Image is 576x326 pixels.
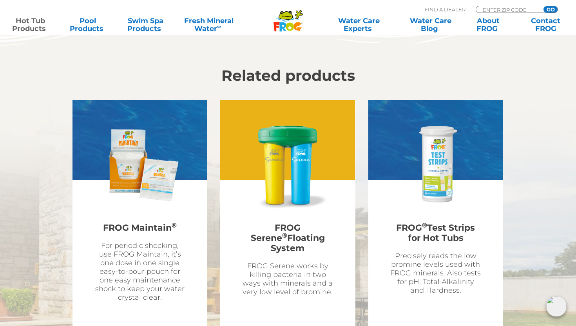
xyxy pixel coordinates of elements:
[72,67,504,84] h2: Related products
[242,262,333,296] p: FROG Serene works by killing bacteria in two ways with minerals and a very low level of bromine.
[94,241,186,302] p: For periodic shocking, use FROG Maintain, it’s one dose in one single easy-to-pour pouch for one ...
[466,17,510,33] a: AboutFROG
[123,17,168,33] a: Swim SpaProducts
[242,120,333,211] img: Related Products Thumbnail
[242,219,333,258] h2: FROG Serene Floating System
[8,17,53,33] a: Hot TubProducts
[217,23,221,29] sup: ∞
[523,17,568,33] a: ContactFROG
[181,17,237,33] a: Fresh MineralWater∞
[172,221,177,229] sup: ®
[390,120,481,211] img: Related Products Thumbnail
[543,6,558,13] input: GO
[422,221,427,229] sup: ®
[482,6,535,13] input: Zip Code Form
[94,120,185,211] img: Related Products Thumbnail
[425,6,466,13] p: Find A Dealer
[94,219,186,237] h2: FROG Maintain
[546,296,567,317] img: openIcon
[322,17,395,33] a: Water CareExperts
[390,219,482,248] h2: FROG Test Strips for Hot Tubs
[390,251,482,295] p: Precisely reads the low bromine levels used with FROG minerals. Also tests for pH, Total Alkalini...
[65,17,110,33] a: PoolProducts
[282,231,287,239] sup: ®
[408,17,453,33] a: Water CareBlog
